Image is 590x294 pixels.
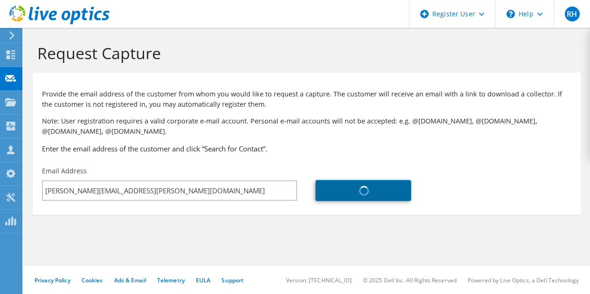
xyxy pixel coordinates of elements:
[196,276,210,284] a: EULA
[468,276,579,284] li: Powered by Live Optics, a Dell Technology
[37,43,571,63] h1: Request Capture
[507,10,515,18] svg: \n
[42,144,571,154] h3: Enter the email address of the customer and click “Search for Contact”.
[114,276,146,284] a: Ads & Email
[42,166,87,176] label: Email Address
[42,116,571,137] p: Note: User registration requires a valid corporate e-mail account. Personal e-mail accounts will ...
[363,276,457,284] li: © 2025 Dell Inc. All Rights Reserved
[35,276,70,284] a: Privacy Policy
[42,89,571,109] p: Provide the email address of the customer from whom you would like to request a capture. The cust...
[82,276,103,284] a: Cookies
[316,180,411,201] a: Search for Contact
[222,276,243,284] a: Support
[565,7,580,21] span: RH
[157,276,185,284] a: Telemetry
[286,276,352,284] li: Version: [TECHNICAL_ID]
